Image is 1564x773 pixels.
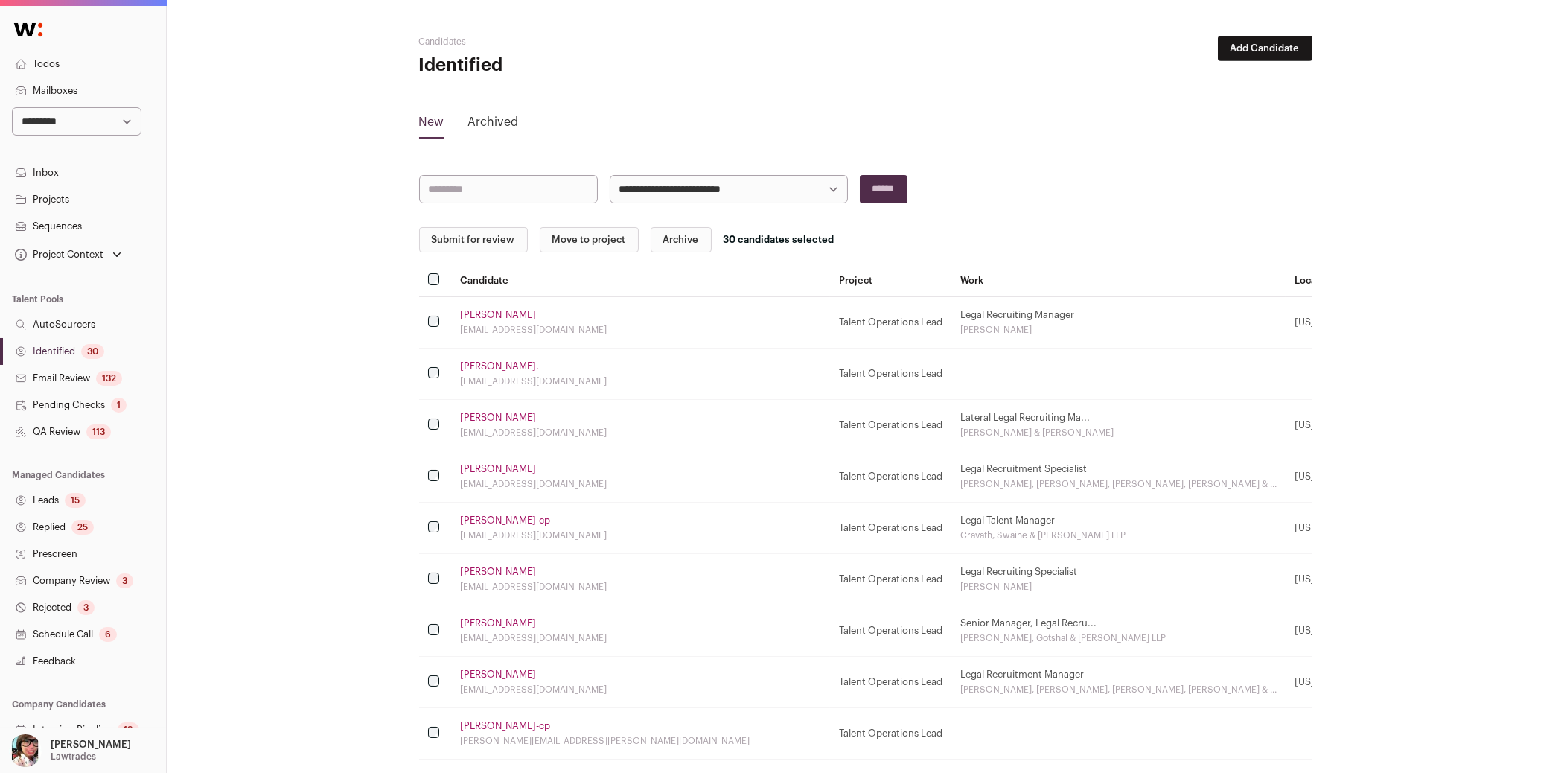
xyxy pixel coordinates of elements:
td: [US_STATE][GEOGRAPHIC_DATA] [1286,553,1560,605]
div: [PERSON_NAME], [PERSON_NAME], [PERSON_NAME], [PERSON_NAME] & ... [960,478,1277,490]
div: 113 [86,424,111,439]
a: [PERSON_NAME]-cp [460,515,550,527]
td: Talent Operations Lead [830,296,951,348]
div: [EMAIL_ADDRESS][DOMAIN_NAME] [460,684,821,696]
div: [EMAIL_ADDRESS][DOMAIN_NAME] [460,529,821,541]
p: Lawtrades [51,751,96,763]
a: [PERSON_NAME]-cp [460,720,550,732]
div: [EMAIL_ADDRESS][DOMAIN_NAME] [460,478,821,490]
a: [PERSON_NAME] [460,566,536,578]
a: [PERSON_NAME] [460,463,536,475]
div: 15 [65,493,86,508]
div: Cravath, Swaine & [PERSON_NAME] LLP [960,529,1277,541]
td: [US_STATE][GEOGRAPHIC_DATA] [1286,451,1560,502]
img: 14759586-medium_jpg [9,734,42,767]
p: [PERSON_NAME] [51,739,131,751]
td: Legal Recruiting Specialist [951,553,1286,605]
div: [EMAIL_ADDRESS][DOMAIN_NAME] [460,581,821,593]
a: [PERSON_NAME] [460,412,536,424]
div: [PERSON_NAME][EMAIL_ADDRESS][PERSON_NAME][DOMAIN_NAME] [460,735,821,747]
td: Talent Operations Lead [830,502,951,553]
div: 25 [71,520,94,535]
div: 3 [116,573,133,588]
td: [US_STATE], [US_STATE], [GEOGRAPHIC_DATA] [1286,605,1560,656]
div: [PERSON_NAME] [960,581,1277,593]
button: Open dropdown [12,244,124,265]
div: [EMAIL_ADDRESS][DOMAIN_NAME] [460,427,821,439]
td: Talent Operations Lead [830,348,951,399]
div: Project Context [12,249,103,261]
div: 6 [99,627,117,642]
td: [US_STATE], [US_STATE], [GEOGRAPHIC_DATA] [1286,399,1560,451]
div: 132 [96,371,122,386]
td: Talent Operations Lead [830,707,951,759]
a: [PERSON_NAME] [460,617,536,629]
td: Senior Manager, Legal Recru... [951,605,1286,656]
div: [EMAIL_ADDRESS][DOMAIN_NAME] [460,324,821,336]
td: Talent Operations Lead [830,399,951,451]
th: Candidate [451,264,830,296]
button: Archive [651,227,712,252]
button: Submit for review [419,227,528,252]
td: Lateral Legal Recruiting Ma... [951,399,1286,451]
div: [PERSON_NAME], Gotshal & [PERSON_NAME] LLP [960,632,1277,644]
th: Project [830,264,951,296]
td: Legal Recruitment Manager [951,656,1286,707]
h2: Candidates [419,36,717,48]
div: 30 [81,344,104,359]
img: Wellfound [6,15,51,45]
div: [PERSON_NAME] & [PERSON_NAME] [960,427,1277,439]
td: [US_STATE], [US_STATE], [GEOGRAPHIC_DATA] [1286,502,1560,553]
td: Legal Recruiting Manager [951,296,1286,348]
div: [PERSON_NAME], [PERSON_NAME], [PERSON_NAME], [PERSON_NAME] & ... [960,684,1277,696]
button: Add Candidate [1218,36,1312,61]
th: Work [951,264,1286,296]
button: Open dropdown [6,734,134,767]
td: Talent Operations Lead [830,451,951,502]
a: [PERSON_NAME] [460,309,536,321]
h1: Identified [419,54,717,77]
td: [US_STATE][GEOGRAPHIC_DATA] [1286,656,1560,707]
a: [PERSON_NAME] [460,669,536,681]
a: [PERSON_NAME]. [460,360,539,372]
div: 1 [111,398,127,413]
td: Talent Operations Lead [830,656,951,707]
div: 19 [118,722,139,737]
td: Talent Operations Lead [830,553,951,605]
a: New [419,113,444,137]
td: Legal Recruitment Specialist [951,451,1286,502]
button: Move to project [540,227,639,252]
td: [US_STATE], [US_STATE], [GEOGRAPHIC_DATA] [1286,296,1560,348]
th: Location [1286,264,1560,296]
div: 30 candidates selected [724,234,834,246]
div: [PERSON_NAME] [960,324,1277,336]
a: Archived [468,113,519,137]
div: 3 [77,600,95,615]
td: Legal Talent Manager [951,502,1286,553]
td: Talent Operations Lead [830,605,951,656]
div: [EMAIL_ADDRESS][DOMAIN_NAME] [460,375,821,387]
div: [EMAIL_ADDRESS][DOMAIN_NAME] [460,632,821,644]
